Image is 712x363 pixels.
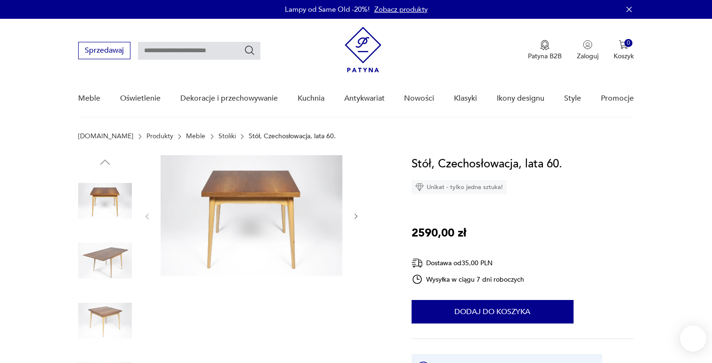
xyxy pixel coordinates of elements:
[497,80,544,117] a: Ikony designu
[412,274,525,285] div: Wysyłka w ciągu 7 dni roboczych
[78,133,133,140] a: [DOMAIN_NAME]
[680,325,706,352] iframe: Smartsupp widget button
[78,174,132,228] img: Zdjęcie produktu Stół, Czechosłowacja, lata 60.
[614,52,634,61] p: Koszyk
[528,40,562,61] button: Patyna B2B
[161,155,342,276] img: Zdjęcie produktu Stół, Czechosłowacja, lata 60.
[454,80,477,117] a: Klasyki
[298,80,324,117] a: Kuchnia
[415,183,424,191] img: Ikona diamentu
[614,40,634,61] button: 0Koszyk
[528,52,562,61] p: Patyna B2B
[577,52,599,61] p: Zaloguj
[344,80,385,117] a: Antykwariat
[78,48,130,55] a: Sprzedawaj
[583,40,592,49] img: Ikonka użytkownika
[78,234,132,288] img: Zdjęcie produktu Stół, Czechosłowacja, lata 60.
[412,257,525,269] div: Dostawa od 35,00 PLN
[404,80,434,117] a: Nowości
[146,133,173,140] a: Produkty
[528,40,562,61] a: Ikona medaluPatyna B2B
[564,80,581,117] a: Style
[345,27,381,72] img: Patyna - sklep z meblami i dekoracjami vintage
[120,80,161,117] a: Oświetlenie
[180,80,278,117] a: Dekoracje i przechowywanie
[412,224,466,242] p: 2590,00 zł
[412,155,562,173] h1: Stół, Czechosłowacja, lata 60.
[540,40,550,50] img: Ikona medalu
[78,42,130,59] button: Sprzedawaj
[249,133,336,140] p: Stół, Czechosłowacja, lata 60.
[412,257,423,269] img: Ikona dostawy
[285,5,370,14] p: Lampy od Same Old -20%!
[412,180,507,194] div: Unikat - tylko jedna sztuka!
[601,80,634,117] a: Promocje
[624,39,632,47] div: 0
[577,40,599,61] button: Zaloguj
[619,40,628,49] img: Ikona koszyka
[78,80,100,117] a: Meble
[186,133,205,140] a: Meble
[374,5,428,14] a: Zobacz produkty
[218,133,236,140] a: Stoliki
[78,294,132,347] img: Zdjęcie produktu Stół, Czechosłowacja, lata 60.
[412,300,574,324] button: Dodaj do koszyka
[244,45,255,56] button: Szukaj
